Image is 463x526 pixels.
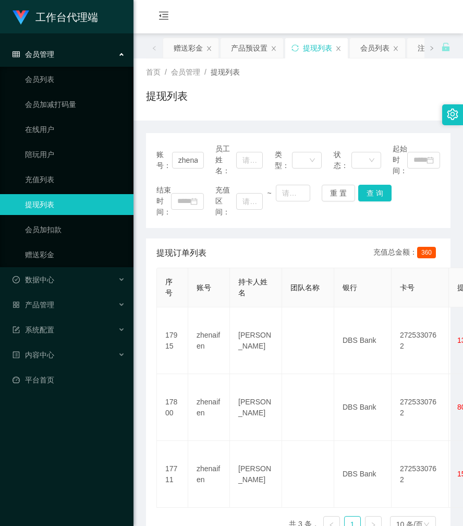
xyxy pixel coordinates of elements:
[156,149,172,171] span: 账号：
[393,45,399,52] i: 图标: close
[146,1,181,34] i: 图标: menu-fold
[322,185,355,201] button: 重 置
[25,69,125,90] a: 会员列表
[271,45,277,52] i: 图标: close
[204,68,206,76] span: /
[230,374,282,441] td: [PERSON_NAME]
[13,50,54,58] span: 会员管理
[197,283,211,292] span: 账号
[290,283,320,292] span: 团队名称
[174,38,203,58] div: 赠送彩金
[171,68,200,76] span: 会员管理
[400,283,415,292] span: 卡号
[13,351,54,359] span: 内容中心
[156,247,206,259] span: 提现订单列表
[25,194,125,215] a: 提现列表
[373,247,440,259] div: 充值总金额：
[25,244,125,265] a: 赠送彩金
[392,374,449,441] td: 2725330762
[156,185,171,218] span: 结束时间：
[238,278,267,297] span: 持卡人姓名
[230,307,282,374] td: [PERSON_NAME]
[393,144,407,176] span: 起始时间：
[25,219,125,240] a: 会员加扣款
[13,326,20,333] i: 图标: form
[13,351,20,358] i: 图标: profile
[215,144,236,176] span: 员工姓名：
[335,45,342,52] i: 图标: close
[188,374,230,441] td: zhenaifen
[392,441,449,508] td: 2725330762
[152,45,157,51] i: 图标: left
[13,326,54,334] span: 系统配置
[13,51,20,58] i: 图标: table
[13,301,20,308] i: 图标: appstore-o
[263,188,276,199] span: ~
[13,276,54,284] span: 数据中心
[13,10,29,25] img: logo.9652507e.png
[13,301,54,309] span: 产品管理
[172,152,204,169] input: 请输入
[206,45,212,52] i: 图标: close
[275,149,293,171] span: 类型：
[231,38,267,58] div: 产品预设置
[429,45,434,51] i: 图标: right
[417,247,436,258] span: 360
[25,94,125,115] a: 会员加减打码量
[343,283,357,292] span: 银行
[157,441,188,508] td: 17711
[358,185,392,201] button: 查 询
[215,185,236,218] span: 充值区间：
[236,193,263,210] input: 请输入最小值为
[392,307,449,374] td: 2725330762
[211,68,240,76] span: 提现列表
[13,369,125,390] a: 图标: dashboard平台首页
[276,185,310,201] input: 请输入最大值为
[165,68,167,76] span: /
[291,44,299,52] i: 图标: sync
[13,276,20,283] i: 图标: check-circle-o
[334,149,351,171] span: 状态：
[441,42,450,52] i: 图标: unlock
[25,119,125,140] a: 在线用户
[334,374,392,441] td: DBS Bank
[165,278,173,297] span: 序号
[230,441,282,508] td: [PERSON_NAME]
[13,13,98,21] a: 工作台代理端
[418,38,447,58] div: 注单管理
[25,169,125,190] a: 充值列表
[303,38,332,58] div: 提现列表
[334,307,392,374] td: DBS Bank
[236,152,263,169] input: 请输入
[146,68,161,76] span: 首页
[157,374,188,441] td: 17800
[190,198,198,205] i: 图标: calendar
[188,441,230,508] td: zhenaifen
[146,88,188,104] h1: 提现列表
[157,307,188,374] td: 17915
[25,144,125,165] a: 陪玩用户
[360,38,389,58] div: 会员列表
[35,1,98,34] h1: 工作台代理端
[369,157,375,164] i: 图标: down
[334,441,392,508] td: DBS Bank
[188,307,230,374] td: zhenaifen
[309,157,315,164] i: 图标: down
[447,109,458,120] i: 图标: setting
[427,157,434,164] i: 图标: calendar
